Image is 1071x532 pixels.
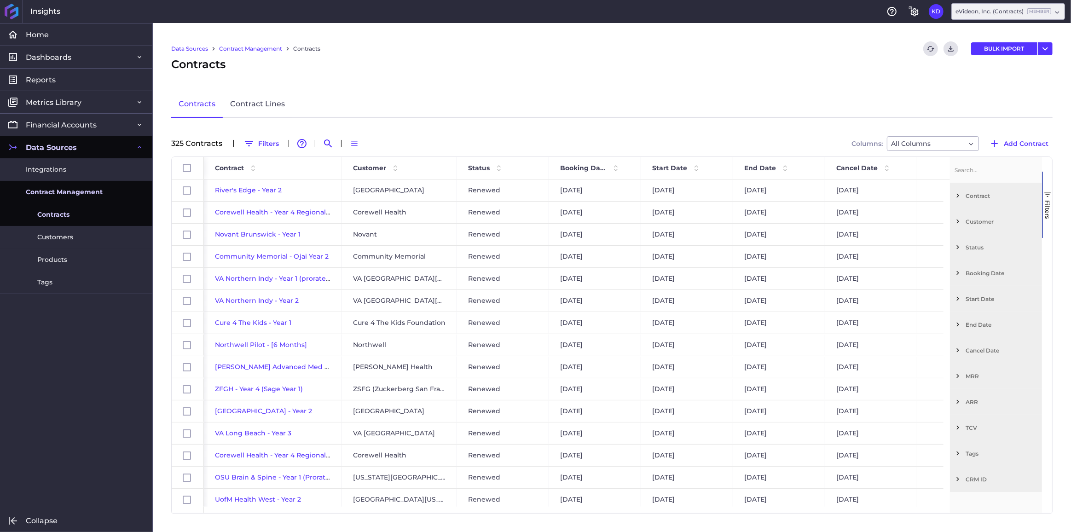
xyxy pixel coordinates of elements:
div: [DATE] [825,422,917,444]
button: Filters [239,136,283,151]
span: Customer [966,218,1038,225]
div: [DATE] [641,202,733,223]
button: General Settings [907,4,921,19]
div: Renewed [457,445,549,466]
span: [US_STATE][GEOGRAPHIC_DATA] [353,467,446,488]
span: Metrics Library [26,98,81,107]
div: [DATE] [641,467,733,488]
div: $1,780.42 [917,179,1009,201]
div: [DATE] [549,246,641,267]
span: VA [GEOGRAPHIC_DATA] [353,423,435,444]
span: Community Memorial - Ojai Year 2 [215,252,329,260]
div: [DATE] [825,378,917,400]
div: Renewed [457,268,549,289]
div: $4,483.33 [917,202,1009,223]
button: User Menu [929,4,944,19]
div: [DATE] [733,422,825,444]
div: Renewed [457,312,549,334]
span: Filters [1044,200,1051,219]
div: Status [950,234,1042,260]
div: Renewed [457,334,549,356]
span: Start Date [966,295,1038,302]
div: [DATE] [549,290,641,312]
span: Tags [966,450,1038,457]
span: Dashboards [26,52,71,62]
div: [DATE] [733,312,825,334]
span: ARR [966,399,1038,405]
div: Dropdown select [951,3,1065,20]
div: [DATE] [641,378,733,400]
div: eVideon, Inc. (Contracts) [955,7,1051,16]
div: Press SPACE to select this row. [172,467,204,489]
span: Contracts [171,56,226,73]
div: Press SPACE to select this row. [172,445,204,467]
div: [DATE] [733,400,825,422]
div: [DATE] [549,202,641,223]
span: TCV [966,424,1038,431]
div: [DATE] [549,378,641,400]
span: MRR [966,373,1038,380]
span: Status [966,244,1038,251]
a: OSU Brain & Spine - Year 1 (Prorated) [215,473,336,481]
div: [DATE] [733,356,825,378]
button: Add Contract [985,136,1053,151]
div: Press SPACE to select this row. [172,489,204,511]
div: [DATE] [825,290,917,312]
span: Reports [26,75,56,85]
span: Integrations [26,165,66,174]
div: [DATE] [641,246,733,267]
div: End Date [950,312,1042,337]
div: [DATE] [825,400,917,422]
span: Community Memorial [353,246,426,267]
span: End Date [744,164,776,172]
a: River's Edge - Year 2 [215,186,282,194]
a: Novant Brunswick - Year 1 [215,230,301,238]
div: [DATE] [825,356,917,378]
div: Renewed [457,224,549,245]
a: Contracts [171,91,223,118]
div: [DATE] [549,467,641,488]
div: Press SPACE to select this row. [172,400,204,422]
div: [DATE] [641,290,733,312]
div: [DATE] [733,378,825,400]
div: Press SPACE to select this row. [172,179,204,202]
span: Cure 4 The Kids Foundation [353,312,446,333]
div: $12,346.67 [917,489,1009,510]
div: Press SPACE to select this row. [172,290,204,312]
span: Northwell Pilot - [6 Months] [215,341,307,349]
div: Customer [950,208,1042,234]
div: [DATE] [549,400,641,422]
span: Cure 4 The Kids - Year 1 [215,318,291,327]
div: Press SPACE to select this row. [172,356,204,378]
span: Collapse [26,516,58,526]
span: Financial Accounts [26,120,97,130]
div: $35,509.29 [917,400,1009,422]
div: [DATE] [549,334,641,356]
a: Contract Lines [223,91,292,118]
div: 325 Contract s [171,140,228,147]
div: MRR [950,363,1042,389]
div: [DATE] [641,400,733,422]
button: User Menu [1038,42,1053,55]
div: [DATE] [733,290,825,312]
div: [DATE] [733,445,825,466]
div: [DATE] [733,467,825,488]
div: $331.25 [917,224,1009,245]
div: Renewed [457,378,549,400]
span: Corewell Health [353,202,406,223]
div: [DATE] [825,179,917,201]
span: All Columns [891,138,931,149]
span: [GEOGRAPHIC_DATA][US_STATE] [353,489,446,510]
span: ZFGH - Year 4 (Sage Year 1) [215,385,303,393]
div: Renewed [457,489,549,510]
div: Start Date [950,286,1042,312]
span: Data Sources [26,143,77,152]
span: Corewell Health [353,445,406,466]
div: [DATE] [825,489,917,510]
a: VA Northern Indy - Year 2 [215,296,299,305]
div: $18,787.50 [917,422,1009,444]
button: Refresh [923,41,938,56]
span: UofM Health West - Year 2 [215,495,301,503]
